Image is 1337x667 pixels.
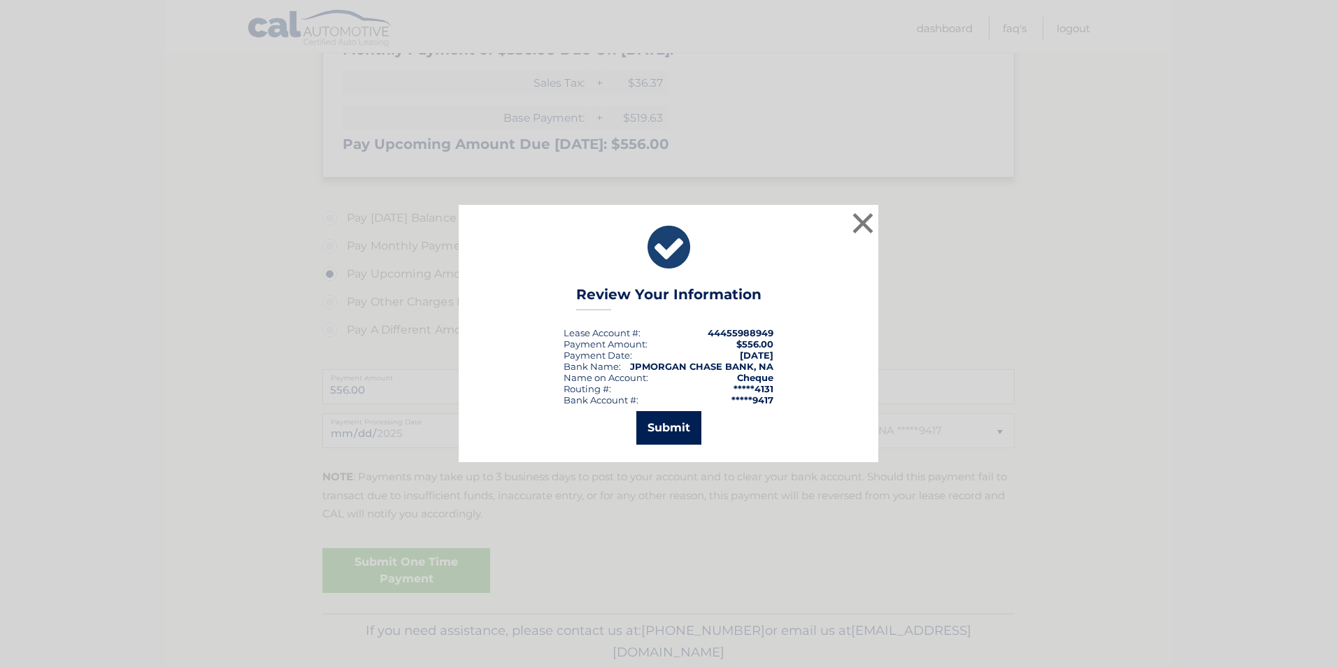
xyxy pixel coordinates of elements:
[576,286,762,310] h3: Review Your Information
[564,350,632,361] div: :
[564,361,621,372] div: Bank Name:
[564,338,648,350] div: Payment Amount:
[564,394,638,406] div: Bank Account #:
[737,372,773,383] strong: Cheque
[564,372,648,383] div: Name on Account:
[740,350,773,361] span: [DATE]
[564,327,641,338] div: Lease Account #:
[564,350,630,361] span: Payment Date
[630,361,773,372] strong: JPMORGAN CHASE BANK, NA
[849,209,877,237] button: ×
[736,338,773,350] span: $556.00
[636,411,701,445] button: Submit
[564,383,611,394] div: Routing #:
[708,327,773,338] strong: 44455988949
